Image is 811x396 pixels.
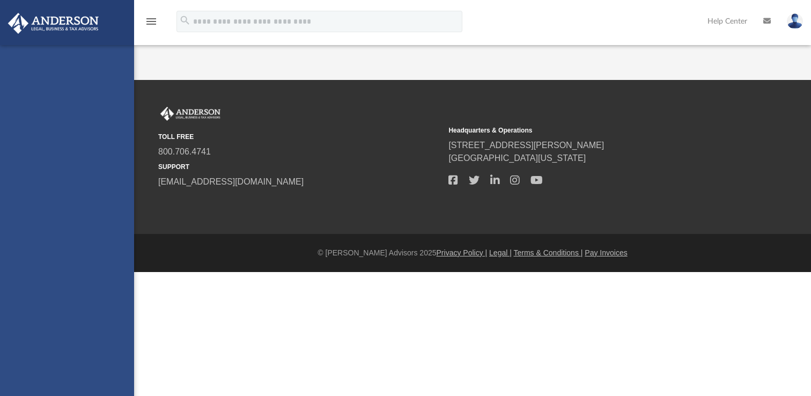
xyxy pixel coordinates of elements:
a: 800.706.4741 [158,147,211,156]
a: menu [145,20,158,28]
i: menu [145,15,158,28]
a: [STREET_ADDRESS][PERSON_NAME] [448,141,604,150]
img: Anderson Advisors Platinum Portal [158,107,223,121]
a: [GEOGRAPHIC_DATA][US_STATE] [448,153,586,163]
a: Legal | [489,248,512,257]
small: SUPPORT [158,162,441,172]
img: Anderson Advisors Platinum Portal [5,13,102,34]
a: Terms & Conditions | [514,248,583,257]
small: TOLL FREE [158,132,441,142]
small: Headquarters & Operations [448,126,731,135]
a: Pay Invoices [585,248,627,257]
i: search [179,14,191,26]
a: [EMAIL_ADDRESS][DOMAIN_NAME] [158,177,304,186]
div: © [PERSON_NAME] Advisors 2025 [134,247,811,259]
img: User Pic [787,13,803,29]
a: Privacy Policy | [437,248,488,257]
